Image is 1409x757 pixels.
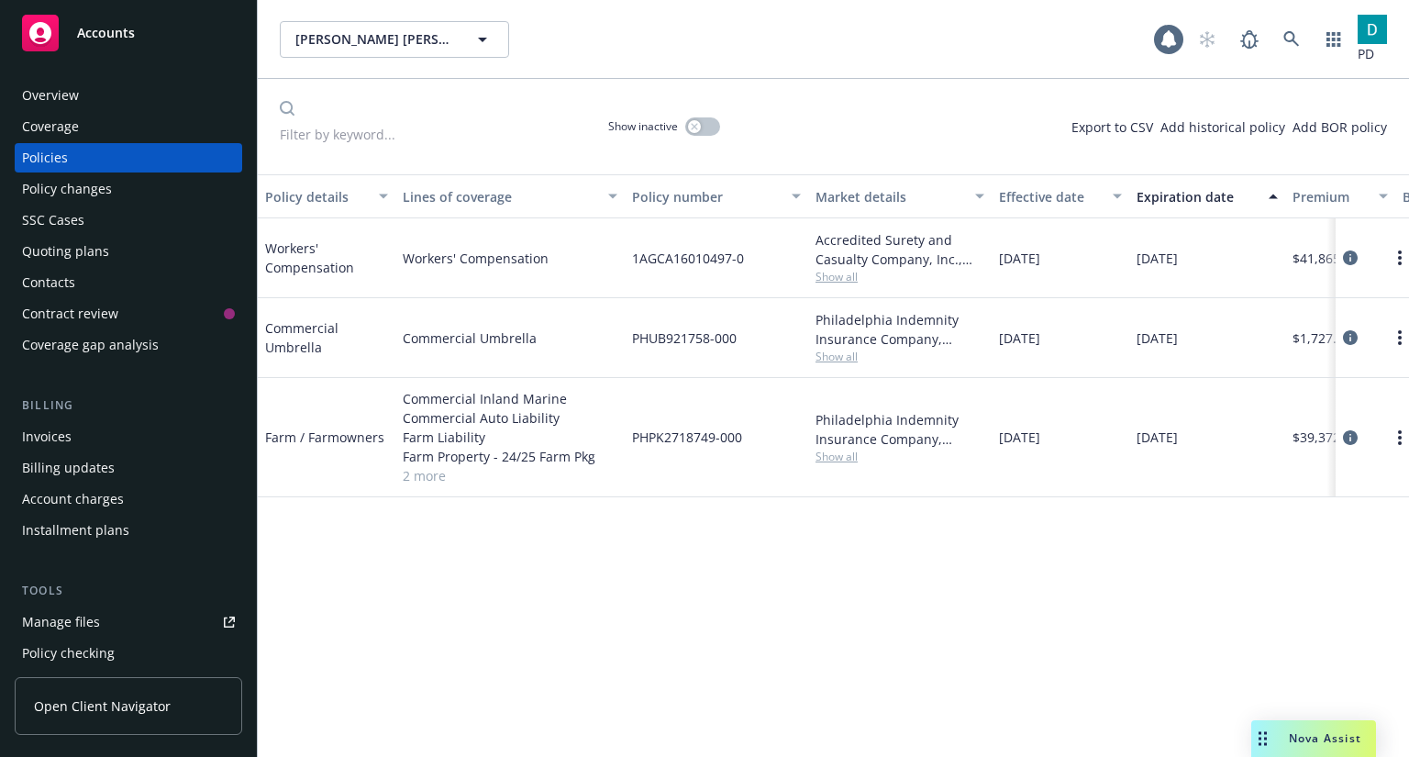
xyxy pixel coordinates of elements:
[815,187,964,206] div: Market details
[15,639,242,668] a: Policy checking
[15,112,242,141] a: Coverage
[999,187,1102,206] div: Effective date
[632,328,737,348] span: PHUB921758-000
[403,408,617,428] a: Commercial Auto Liability
[1358,15,1387,44] img: photo
[1137,328,1178,348] span: [DATE]
[34,696,171,716] span: Open Client Navigator
[1343,250,1358,265] a: circleInformation
[815,349,984,364] span: Show all
[999,249,1040,268] span: [DATE]
[22,112,79,141] div: Coverage
[815,230,984,269] div: Accredited Surety and Casualty Company, Inc., Accredited Specialty Insurance Company, Risk Placem...
[280,116,597,152] input: Filter by keyword...
[15,607,242,637] a: Manage files
[815,310,984,349] div: Philadelphia Indemnity Insurance Company, [GEOGRAPHIC_DATA] Insurance Companies
[1231,21,1268,58] a: Report a Bug
[403,447,617,466] a: Farm Property - 24/25 Farm Pkg
[22,237,109,266] div: Quoting plans
[15,143,242,173] a: Policies
[632,187,781,206] div: Policy number
[815,269,984,284] span: Show all
[280,101,294,116] svg: Search
[15,484,242,514] a: Account charges
[15,422,242,451] a: Invoices
[1293,428,1359,447] span: $39,372.84
[265,429,384,446] a: Farm / Farmowners
[22,607,100,637] div: Manage files
[1398,330,1402,345] a: more
[22,299,118,328] div: Contract review
[22,143,68,173] div: Policies
[15,299,242,328] a: Contract review
[815,410,984,449] div: Philadelphia Indemnity Insurance Company, [GEOGRAPHIC_DATA] Insurance Companies
[999,328,1040,348] span: [DATE]
[403,428,617,447] a: Farm Liability
[395,174,625,218] button: Lines of coverage
[15,81,242,110] a: Overview
[15,330,242,360] a: Coverage gap analysis
[22,422,72,451] div: Invoices
[403,389,617,408] a: Commercial Inland Marine
[1137,428,1178,447] span: [DATE]
[632,428,742,447] span: PHPK2718749-000
[632,249,744,268] span: 1AGCA16010497-0
[403,466,617,485] a: 2 more
[15,174,242,204] a: Policy changes
[22,81,79,110] div: Overview
[1137,187,1258,206] div: Expiration date
[1285,174,1395,218] button: Premium
[22,206,84,235] div: SSC Cases
[1293,328,1351,348] span: $1,727.00
[1071,117,1153,137] button: Export to CSV
[15,396,242,415] div: Billing
[403,249,617,268] a: Workers' Compensation
[22,453,115,483] div: Billing updates
[1293,117,1387,137] button: Add BOR policy
[1343,330,1358,345] a: circleInformation
[15,268,242,297] a: Contacts
[15,7,242,59] a: Accounts
[22,268,75,297] div: Contacts
[1293,187,1368,206] div: Premium
[1315,21,1352,58] a: Switch app
[1273,21,1310,58] a: Search
[1398,250,1402,265] a: more
[1251,720,1274,757] div: Drag to move
[1289,730,1361,746] span: Nova Assist
[265,319,338,356] a: Commercial Umbrella
[22,516,129,545] div: Installment plans
[1293,249,1359,268] span: $41,865.00
[403,328,617,348] a: Commercial Umbrella
[1358,44,1387,63] div: PD
[22,484,124,514] div: Account charges
[1398,430,1402,445] a: more
[1137,249,1178,268] span: [DATE]
[265,187,368,206] div: Policy details
[1160,117,1285,137] button: Add historical policy
[22,330,159,360] div: Coverage gap analysis
[999,428,1040,447] span: [DATE]
[22,174,112,204] div: Policy changes
[77,26,135,40] span: Accounts
[1189,21,1226,58] a: Start snowing
[1251,720,1376,757] button: Nova Assist
[992,174,1129,218] button: Effective date
[1129,174,1285,218] button: Expiration date
[15,453,242,483] a: Billing updates
[258,174,395,218] button: Policy details
[808,174,992,218] button: Market details
[15,516,242,545] a: Installment plans
[608,118,678,134] span: Show inactive
[22,639,115,668] div: Policy checking
[15,237,242,266] a: Quoting plans
[1293,118,1387,136] span: Add BOR policy
[1160,118,1285,136] span: Add historical policy
[1071,118,1153,136] span: Export to CSV
[280,21,509,58] button: [PERSON_NAME] [PERSON_NAME] Dairy
[625,174,808,218] button: Policy number
[15,582,242,600] div: Tools
[403,187,597,206] div: Lines of coverage
[265,239,354,276] a: Workers' Compensation
[815,449,984,464] span: Show all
